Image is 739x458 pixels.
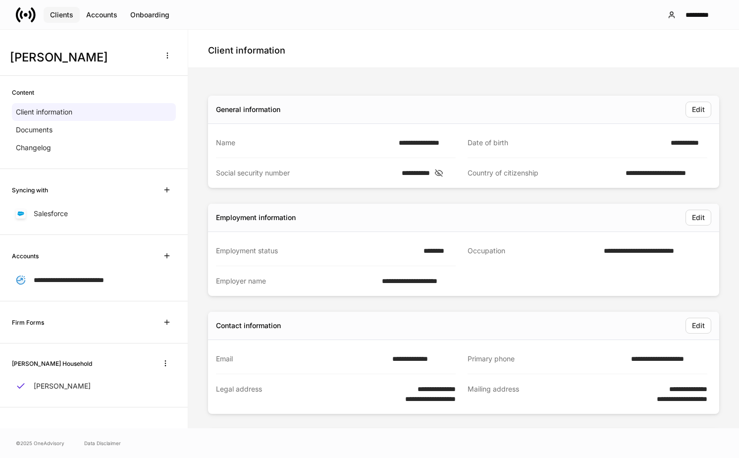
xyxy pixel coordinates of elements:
[124,7,176,23] button: Onboarding
[130,11,169,18] div: Onboarding
[10,50,153,65] h3: [PERSON_NAME]
[216,384,381,404] div: Legal address
[80,7,124,23] button: Accounts
[12,251,39,261] h6: Accounts
[16,143,51,153] p: Changelog
[16,107,72,117] p: Client information
[44,7,80,23] button: Clients
[84,439,121,447] a: Data Disclaimer
[34,209,68,219] p: Salesforce
[216,105,280,114] div: General information
[468,246,598,256] div: Occupation
[468,384,633,404] div: Mailing address
[12,103,176,121] a: Client information
[686,318,711,334] button: Edit
[686,210,711,226] button: Edit
[216,168,396,178] div: Social security number
[50,11,73,18] div: Clients
[692,214,705,221] div: Edit
[468,354,625,364] div: Primary phone
[12,88,34,97] h6: Content
[12,359,92,368] h6: [PERSON_NAME] Household
[468,138,665,148] div: Date of birth
[692,106,705,113] div: Edit
[216,213,296,223] div: Employment information
[34,381,91,391] p: [PERSON_NAME]
[16,439,64,447] span: © 2025 OneAdvisory
[16,125,53,135] p: Documents
[216,276,376,286] div: Employer name
[12,318,44,327] h6: Firm Forms
[216,354,386,364] div: Email
[216,321,281,331] div: Contact information
[86,11,117,18] div: Accounts
[12,121,176,139] a: Documents
[686,102,711,117] button: Edit
[208,45,285,57] h4: Client information
[12,185,48,195] h6: Syncing with
[216,246,418,256] div: Employment status
[216,138,393,148] div: Name
[468,168,620,178] div: Country of citizenship
[12,139,176,157] a: Changelog
[12,377,176,395] a: [PERSON_NAME]
[12,205,176,223] a: Salesforce
[692,322,705,329] div: Edit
